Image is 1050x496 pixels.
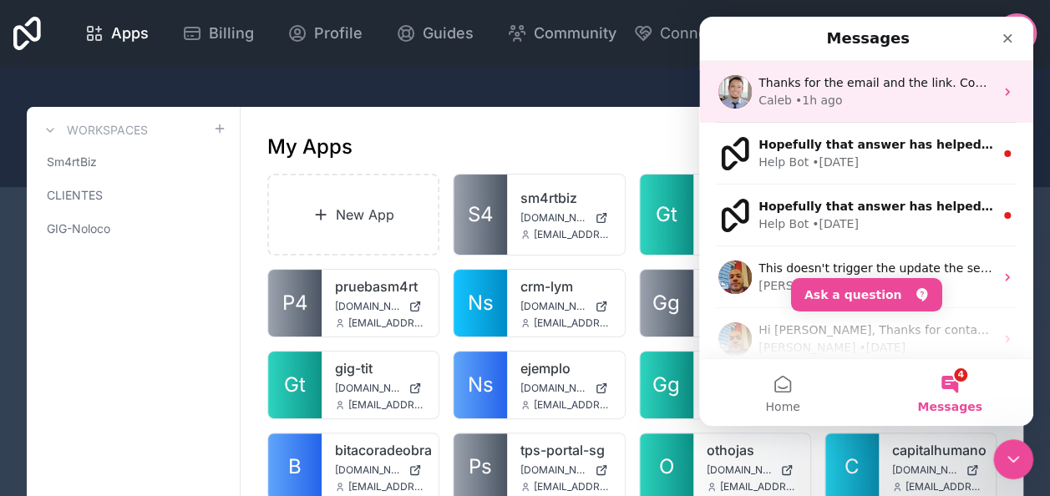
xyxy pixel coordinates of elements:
span: This doesn't trigger the update the second the value is updated in the modal, only when the user ... [59,245,738,258]
span: Ns [468,290,494,316]
span: [EMAIL_ADDRESS][DOMAIN_NAME] [534,316,611,330]
div: Help Bot [59,199,109,216]
span: [EMAIL_ADDRESS][DOMAIN_NAME] [348,316,425,330]
a: Workspaces [40,120,148,140]
a: Billing [169,15,267,52]
a: othojas [707,440,797,460]
span: Community [534,22,616,45]
a: New App [267,174,439,256]
h3: Workspaces [67,122,148,139]
img: Profile image for Help Bot [19,182,53,215]
span: O [659,453,674,480]
span: [EMAIL_ADDRESS][DOMAIN_NAME] [720,480,797,493]
span: Guides [423,22,474,45]
a: [DOMAIN_NAME] [335,300,425,313]
a: GIG-Noloco [40,214,226,244]
span: [EMAIL_ADDRESS][DOMAIN_NAME] [534,228,611,241]
span: Hopefully that answer has helped. If you need any more help or have any other questions, I would ... [59,183,1029,196]
span: [DOMAIN_NAME] [707,463,774,477]
span: CLIENTES [47,187,103,204]
a: [DOMAIN_NAME] [520,300,611,313]
div: [PERSON_NAME] [59,322,156,340]
a: [DOMAIN_NAME] [520,463,611,477]
span: [DOMAIN_NAME] [520,382,587,395]
span: [EMAIL_ADDRESS][DOMAIN_NAME] [348,480,425,493]
div: [PERSON_NAME] [59,261,156,278]
span: [EMAIL_ADDRESS][DOMAIN_NAME] [905,480,982,493]
a: bitacoradeobra [335,440,425,460]
img: Profile image for Carlos [19,306,53,339]
span: Messages [218,384,282,396]
span: Gg [652,290,680,316]
a: Ns [454,270,507,337]
span: [EMAIL_ADDRESS][DOMAIN_NAME] [534,398,611,412]
span: P4 [282,290,308,316]
span: [EMAIL_ADDRESS][DOMAIN_NAME] [348,398,425,412]
span: Ps [469,453,492,480]
a: P4 [268,270,322,337]
a: Gg [640,270,693,337]
button: Connect with an Expert [633,22,828,45]
a: capitalhumano [892,440,982,460]
a: S4 [454,175,507,255]
div: • [DATE] [113,199,160,216]
a: Community [494,15,630,52]
span: Sm4rtBiz [47,154,97,170]
span: [DOMAIN_NAME] [335,300,402,313]
div: • [DATE] [113,137,160,154]
span: Connect with an Expert [660,22,828,45]
iframe: Intercom live chat [993,439,1033,479]
a: [DOMAIN_NAME] [520,211,611,225]
a: Gt [268,352,322,418]
div: • [DATE] [160,322,206,340]
span: GIG-Noloco [47,220,110,237]
span: [EMAIL_ADDRESS][DOMAIN_NAME] [534,480,611,493]
span: [DOMAIN_NAME] [335,463,402,477]
a: Gt [640,175,693,255]
a: gig-tit [335,358,425,378]
a: sm4rtbiz [520,188,611,208]
a: Profile [274,15,376,52]
span: Home [66,384,100,396]
a: Ns [454,352,507,418]
a: Sm4rtBiz [40,147,226,177]
div: Help Bot [59,137,109,154]
a: Gg [640,352,693,418]
span: [DOMAIN_NAME] [335,382,402,395]
div: • 1h ago [96,75,144,93]
span: Ns [468,372,494,398]
a: crm-lym [520,276,611,296]
iframe: Intercom live chat [699,17,1033,426]
span: [DOMAIN_NAME] [520,211,587,225]
span: S4 [468,201,494,228]
div: • [DATE] [160,261,206,278]
a: CLIENTES [40,180,226,210]
span: B [288,453,302,480]
span: Gg [652,372,680,398]
a: [DOMAIN_NAME] [335,382,425,395]
a: [DOMAIN_NAME] [892,463,982,477]
a: [DOMAIN_NAME] [520,382,611,395]
a: tps-portal-sg [520,440,611,460]
span: [DOMAIN_NAME] [892,463,959,477]
a: Apps [71,15,162,52]
img: Profile image for Help Bot [19,120,53,154]
span: C [845,453,860,480]
a: pruebasm4rt [335,276,425,296]
a: ejemplo [520,358,611,378]
img: Profile image for Carlos [19,244,53,277]
span: [DOMAIN_NAME] [520,463,587,477]
span: Billing [209,22,254,45]
button: Ask a question [92,261,243,295]
span: Gt [284,372,306,398]
span: Hopefully that answer has helped. If you need any more help or have any other questions, I would ... [59,121,1029,134]
button: Messages [167,342,334,409]
h1: My Apps [267,134,353,160]
a: [DOMAIN_NAME] [335,463,425,477]
span: [DOMAIN_NAME] [520,300,587,313]
a: [DOMAIN_NAME] [707,463,797,477]
span: Gt [656,201,677,228]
